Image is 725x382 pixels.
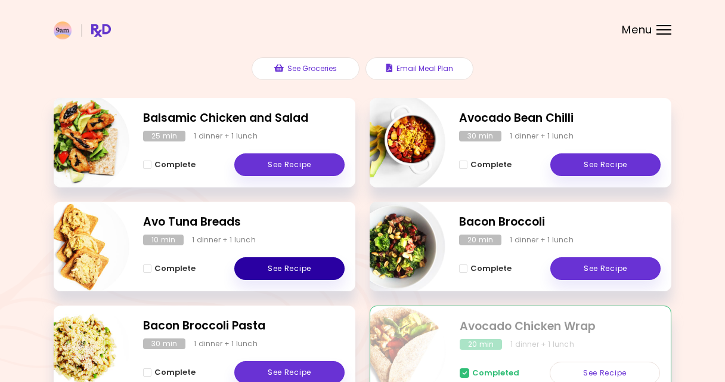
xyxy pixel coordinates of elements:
button: Complete - Avo Tuna Breads [143,261,196,276]
h2: Avocado Bean Chilli [459,110,661,127]
span: Complete [154,264,196,273]
button: Email Meal Plan [365,57,473,80]
button: Complete - Avocado Bean Chilli [459,158,512,172]
div: 20 min [460,339,502,350]
span: Complete [154,368,196,377]
button: Complete - Bacon Broccoli [459,261,512,276]
h2: Avocado Chicken Wrap [460,318,660,335]
h2: Bacon Broccoli [459,214,661,231]
div: 1 dinner + 1 lunch [510,339,574,350]
div: 1 dinner + 1 lunch [510,235,574,245]
img: Info - Avocado Bean Chilli [346,93,445,192]
div: 30 min [143,338,185,349]
h2: Balsamic Chicken and Salad [143,110,345,127]
img: Info - Bacon Broccoli [346,197,445,296]
button: Complete - Balsamic Chicken and Salad [143,158,196,172]
div: 25 min [143,131,185,141]
a: See Recipe - Bacon Broccoli [550,257,661,280]
a: See Recipe - Avocado Bean Chilli [550,153,661,176]
a: See Recipe - Balsamic Chicken and Salad [234,153,345,176]
div: 20 min [459,235,501,245]
span: Menu [622,24,652,35]
div: 1 dinner + 1 lunch [194,131,258,141]
h2: Bacon Broccoli Pasta [143,318,345,335]
div: 1 dinner + 1 lunch [194,338,258,349]
span: Complete [470,160,512,170]
div: 1 dinner + 1 lunch [510,131,574,141]
img: Info - Avo Tuna Breads [30,197,129,296]
div: 30 min [459,131,501,141]
a: See Recipe - Avo Tuna Breads [234,257,345,280]
button: Complete - Bacon Broccoli Pasta [143,365,196,380]
button: See Groceries [252,57,360,80]
div: 1 dinner + 1 lunch [192,235,256,245]
img: Info - Balsamic Chicken and Salad [30,93,129,192]
span: Completed [472,368,519,378]
img: RxDiet [54,21,111,39]
h2: Avo Tuna Breads [143,214,345,231]
span: Complete [154,160,196,170]
div: 10 min [143,235,184,245]
span: Complete [470,264,512,273]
